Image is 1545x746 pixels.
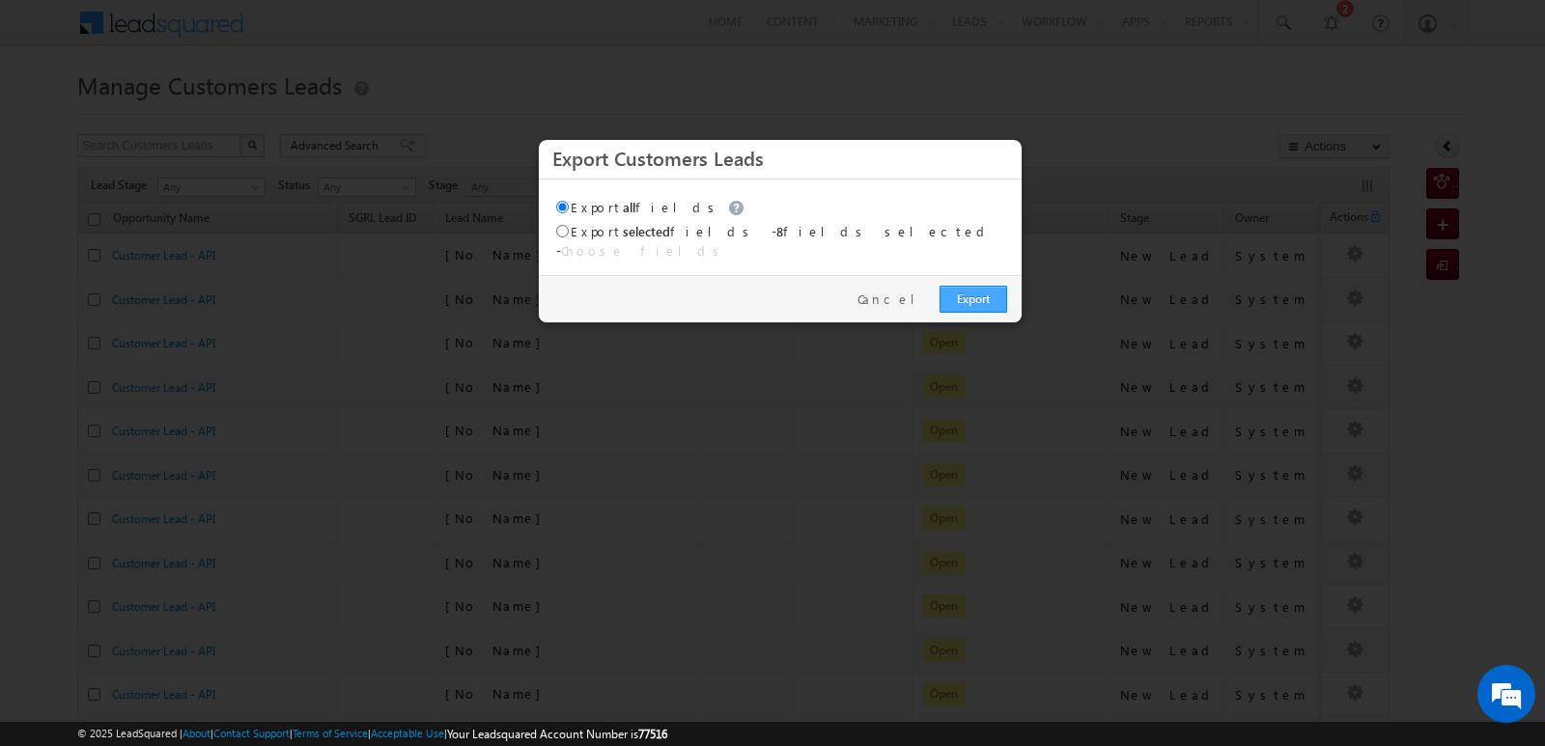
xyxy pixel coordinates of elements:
h3: Export Customers Leads [552,141,1008,175]
a: Cancel [857,290,930,308]
span: selected [623,223,670,239]
a: About [183,727,211,739]
a: Export [940,286,1007,313]
span: all [623,199,635,215]
input: Exportallfields [556,201,569,213]
label: Export fields [556,223,756,239]
a: Terms of Service [293,727,368,739]
a: Choose fields [561,242,726,259]
span: 77516 [638,727,667,741]
span: - [556,242,726,259]
a: Acceptable Use [371,727,444,739]
label: Export fields [556,199,749,215]
span: 8 [776,223,783,239]
span: - fields selected [772,223,992,239]
span: Your Leadsquared Account Number is [447,727,667,741]
a: Contact Support [213,727,290,739]
input: Exportselectedfields [556,225,569,237]
span: © 2025 LeadSquared | | | | | [77,725,667,743]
